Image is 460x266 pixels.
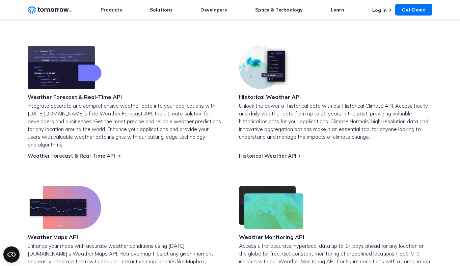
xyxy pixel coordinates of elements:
a: Space & Technology [255,7,303,13]
h3: Weather Forecast & Real-Time API [28,93,122,101]
h3: Weather Monitoring API [239,233,304,241]
a: Solutions [150,7,172,13]
p: Integrate accurate and comprehensive weather data into your applications with [DATE][DOMAIN_NAME]... [28,102,221,149]
h3: Weather Maps API [28,233,101,241]
a: Home link [28,5,72,15]
a: Weather Forecast & Real-Time API [28,153,115,159]
a: Learn [331,7,344,13]
a: Products [101,7,122,13]
a: Developers [200,7,227,13]
a: Historical Weather API [239,153,296,159]
button: Open CMP widget [3,246,20,263]
a: Log In [372,7,387,13]
h3: Historical Weather API [239,93,301,101]
a: Get Demo [395,4,432,16]
p: Unlock the power of historical data with our Historical Climate API. Access hourly and daily weat... [239,102,433,141]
